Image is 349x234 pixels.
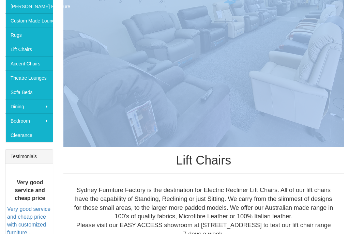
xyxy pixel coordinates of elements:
[5,71,53,85] a: Theatre Lounges
[63,154,344,167] h1: Lift Chairs
[5,56,53,71] a: Accent Chairs
[5,13,53,28] a: Custom Made Lounges
[5,28,53,42] a: Rugs
[5,150,53,163] div: Testimonials
[5,99,53,113] a: Dining
[5,128,53,142] a: Clearance
[15,180,45,201] b: Very good service and cheap price
[5,85,53,99] a: Sofa Beds
[5,42,53,56] a: Lift Chairs
[5,113,53,128] a: Bedroom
